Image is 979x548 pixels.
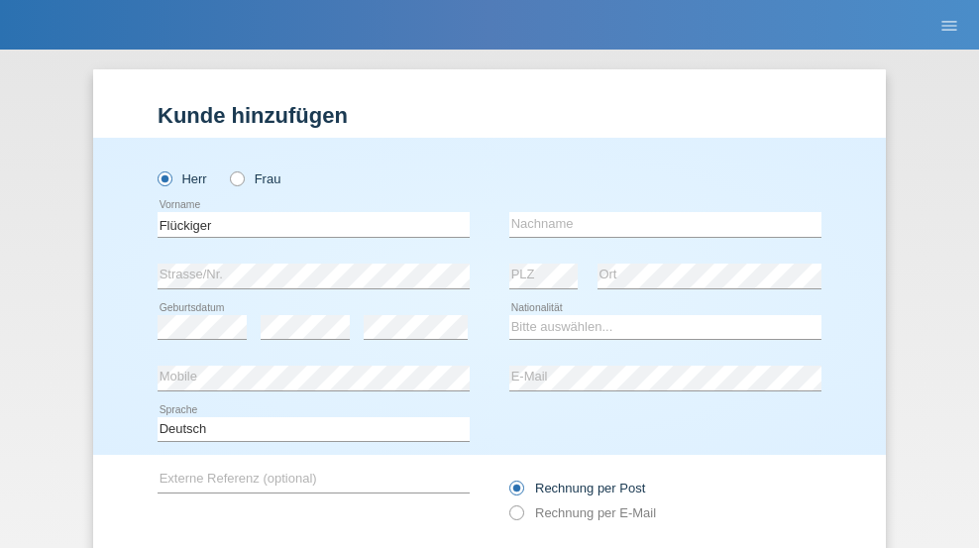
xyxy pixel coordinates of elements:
[158,103,821,128] h1: Kunde hinzufügen
[939,16,959,36] i: menu
[158,171,170,184] input: Herr
[509,505,522,530] input: Rechnung per E-Mail
[509,505,656,520] label: Rechnung per E-Mail
[230,171,280,186] label: Frau
[158,171,207,186] label: Herr
[230,171,243,184] input: Frau
[509,481,522,505] input: Rechnung per Post
[509,481,645,495] label: Rechnung per Post
[929,19,969,31] a: menu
